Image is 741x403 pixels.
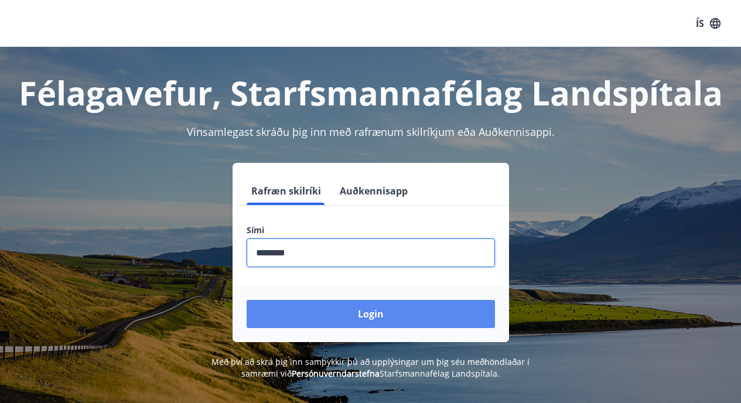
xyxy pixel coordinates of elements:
label: Sími [247,224,495,236]
button: ÍS [689,13,727,34]
button: Rafræn skilríki [247,177,326,205]
button: Login [247,300,495,328]
h1: Félagavefur, Starfsmannafélag Landspítala [14,70,727,115]
span: Með því að skrá þig inn samþykkir þú að upplýsingar um þig séu meðhöndlaðar í samræmi við Starfsm... [211,356,530,379]
button: Auðkennisapp [335,177,412,205]
span: Vinsamlegast skráðu þig inn með rafrænum skilríkjum eða Auðkennisappi. [187,125,555,139]
a: Persónuverndarstefna [292,368,380,379]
